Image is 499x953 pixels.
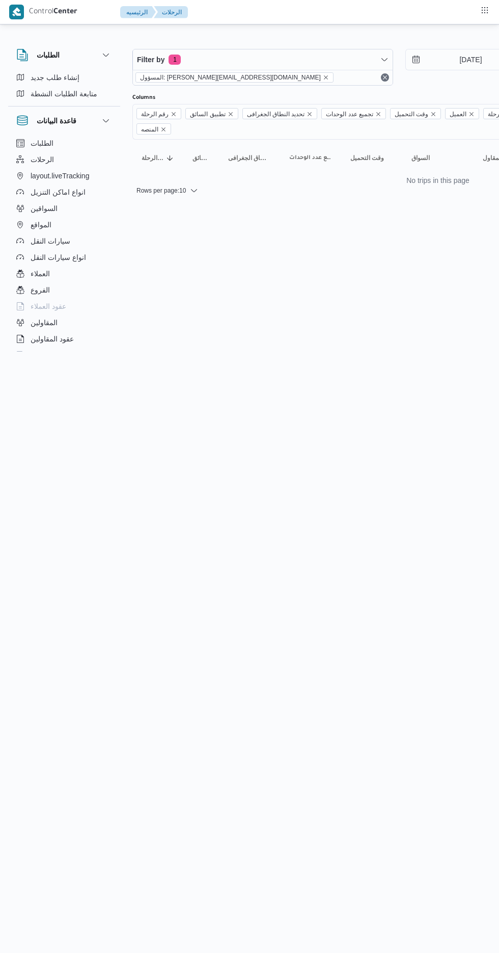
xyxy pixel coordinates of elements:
button: Rows per page:10 [132,184,202,197]
button: Remove تجميع عدد الوحدات from selection in this group [375,111,381,117]
button: السواقين [12,200,116,217]
span: المواقع [31,219,51,231]
img: X8yXhbKr1z7QwAAAABJRU5ErkJggg== [9,5,24,19]
button: Remove تحديد النطاق الجغرافى from selection in this group [307,111,313,117]
button: عقود العملاء [12,298,116,314]
button: Remove المنصه from selection in this group [160,126,167,133]
button: رقم الرحلةSorted in descending order [137,150,178,166]
button: السواق [407,150,468,166]
button: إنشاء طلب جديد [12,69,116,86]
button: المقاولين [12,314,116,331]
label: Columns [132,94,155,102]
button: الطلبات [16,49,112,61]
button: سيارات النقل [12,233,116,249]
button: اجهزة التليفون [12,347,116,363]
h3: الطلبات [37,49,60,61]
button: remove selected entity [323,74,329,81]
span: وقت التحميل [395,109,428,120]
button: الرئيسيه [120,6,156,18]
span: الرحلات [31,153,54,166]
button: Remove [379,71,391,84]
span: إنشاء طلب جديد [31,71,79,84]
span: المسؤول: [PERSON_NAME][EMAIL_ADDRESS][DOMAIN_NAME] [140,73,321,82]
button: تحديد النطاق الجغرافى [224,150,275,166]
span: المسؤول: mohamed.zaki@illa.com.eg [135,72,334,83]
span: الطلبات [31,137,53,149]
b: Center [53,8,77,16]
div: الطلبات [8,69,120,106]
button: انواع سيارات النقل [12,249,116,266]
button: الرحلات [154,6,188,18]
span: سيارات النقل [31,235,70,247]
span: انواع اماكن التنزيل [31,186,86,198]
button: عقود المقاولين [12,331,116,347]
span: عقود المقاولين [31,333,74,345]
span: الفروع [31,284,50,296]
span: تحديد النطاق الجغرافى [247,109,305,120]
div: قاعدة البيانات [8,135,120,356]
button: Remove رقم الرحلة from selection in this group [171,111,177,117]
span: اجهزة التليفون [31,349,73,361]
button: متابعة الطلبات النشطة [12,86,116,102]
span: العملاء [31,268,50,280]
button: الفروع [12,282,116,298]
span: رقم الرحلة; Sorted in descending order [142,154,164,162]
span: العميل [445,108,479,119]
button: الطلبات [12,135,116,151]
span: رقم الرحلة [136,108,181,119]
span: انواع سيارات النقل [31,251,86,263]
span: العميل [450,109,466,120]
span: السواقين [31,202,58,215]
span: تجميع عدد الوحدات [321,108,386,119]
span: 1 active filters [169,55,181,65]
button: تطبيق السائق [188,150,214,166]
span: تجميع عدد الوحدات [289,154,332,162]
h3: قاعدة البيانات [37,115,76,127]
span: تطبيق السائق [185,108,238,119]
span: المقاولين [31,316,58,329]
button: انواع اماكن التنزيل [12,184,116,200]
span: تطبيق السائق [190,109,225,120]
button: الرحلات [12,151,116,168]
span: وقت التحميل [390,108,441,119]
button: Remove العميل from selection in this group [468,111,475,117]
span: رقم الرحلة [141,109,169,120]
span: السواق [411,154,430,162]
button: Remove وقت التحميل from selection in this group [430,111,436,117]
span: تحديد النطاق الجغرافى [242,108,318,119]
span: المنصه [136,123,171,135]
button: قاعدة البيانات [16,115,112,127]
button: Remove تطبيق السائق from selection in this group [228,111,234,117]
button: layout.liveTracking [12,168,116,184]
svg: Sorted in descending order [166,154,174,162]
button: Filter by1 active filters [133,49,393,70]
span: وقت التحميل [350,154,384,162]
button: وقت التحميل [346,150,397,166]
span: Rows per page : 10 [136,184,186,197]
span: متابعة الطلبات النشطة [31,88,97,100]
span: عقود العملاء [31,300,66,312]
span: layout.liveTracking [31,170,89,182]
span: المنصه [141,124,158,135]
span: تجميع عدد الوحدات [326,109,373,120]
button: المواقع [12,217,116,233]
span: تحديد النطاق الجغرافى [228,154,271,162]
button: العملاء [12,266,116,282]
span: تطبيق السائق [192,154,210,162]
span: Filter by [137,54,164,66]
